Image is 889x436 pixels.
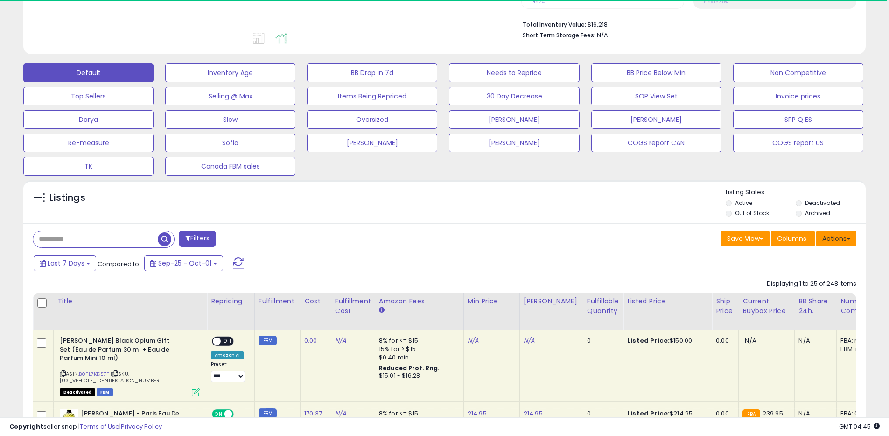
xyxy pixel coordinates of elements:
button: BB Drop in 7d [307,63,437,82]
span: OFF [221,338,236,345]
label: Out of Stock [735,209,769,217]
div: seller snap | | [9,422,162,431]
button: Default [23,63,154,82]
button: COGS report US [733,134,863,152]
b: Short Term Storage Fees: [523,31,595,39]
div: Displaying 1 to 25 of 248 items [767,280,856,288]
button: Filters [179,231,216,247]
div: Fulfillment Cost [335,296,371,316]
a: N/A [524,336,535,345]
div: Amazon Fees [379,296,460,306]
button: Save View [721,231,770,246]
div: Preset: [211,361,247,382]
div: 15% for > $15 [379,345,456,353]
div: [PERSON_NAME] [524,296,579,306]
span: 2025-10-9 04:45 GMT [839,422,880,431]
div: $150.00 [627,337,705,345]
b: Total Inventory Value: [523,21,586,28]
button: Top Sellers [23,87,154,105]
h5: Listings [49,191,85,204]
button: Inventory Age [165,63,295,82]
button: BB Price Below Min [591,63,721,82]
div: FBM: n/a [840,345,871,353]
button: Needs to Reprice [449,63,579,82]
button: Columns [771,231,815,246]
button: COGS report CAN [591,134,721,152]
strong: Copyright [9,422,43,431]
b: Listed Price: [627,336,670,345]
button: [PERSON_NAME] [591,110,721,129]
div: Repricing [211,296,251,306]
span: FBM [97,388,113,396]
div: $0.40 min [379,353,456,362]
button: TK [23,157,154,176]
button: Non Competitive [733,63,863,82]
button: Oversized [307,110,437,129]
div: FBA: n/a [840,337,871,345]
span: Last 7 Days [48,259,84,268]
a: B0FL7KDS7T [79,370,109,378]
div: 8% for <= $15 [379,337,456,345]
div: ASIN: [60,337,200,395]
button: [PERSON_NAME] [307,134,437,152]
button: Darya [23,110,154,129]
li: $16,218 [523,18,849,29]
div: Fulfillable Quantity [587,296,619,316]
b: Reduced Prof. Rng. [379,364,440,372]
b: [PERSON_NAME] Black Opium Gift Set (Eau de Parfum 30 ml + Eau de Parfum Mini 10 ml) [60,337,173,365]
a: Terms of Use [80,422,119,431]
span: N/A [745,336,756,345]
button: Canada FBM sales [165,157,295,176]
div: Listed Price [627,296,708,306]
small: FBM [259,336,277,345]
button: Last 7 Days [34,255,96,271]
span: All listings that are unavailable for purchase on Amazon for any reason other than out-of-stock [60,388,95,396]
span: Compared to: [98,260,140,268]
div: BB Share 24h. [798,296,833,316]
div: 0 [587,337,616,345]
label: Deactivated [805,199,840,207]
button: Re-measure [23,134,154,152]
span: Columns [777,234,806,243]
div: Title [57,296,203,306]
span: | SKU: [US_VEHICLE_IDENTIFICATION_NUMBER] [60,370,162,384]
button: Invoice prices [733,87,863,105]
div: Ship Price [716,296,735,316]
button: Items Being Repriced [307,87,437,105]
button: Sofia [165,134,295,152]
button: [PERSON_NAME] [449,134,579,152]
button: [PERSON_NAME] [449,110,579,129]
button: Sep-25 - Oct-01 [144,255,223,271]
div: Fulfillment [259,296,296,306]
span: N/A [597,31,608,40]
div: 0.00 [716,337,731,345]
a: 0.00 [304,336,317,345]
div: Cost [304,296,327,306]
div: Min Price [468,296,516,306]
button: Slow [165,110,295,129]
button: SPP Q ES [733,110,863,129]
div: $15.01 - $16.28 [379,372,456,380]
button: Selling @ Max [165,87,295,105]
small: Amazon Fees. [379,306,385,315]
button: SOP View Set [591,87,721,105]
label: Active [735,199,752,207]
button: Actions [816,231,856,246]
span: Sep-25 - Oct-01 [158,259,211,268]
a: N/A [335,336,346,345]
div: Current Buybox Price [742,296,791,316]
button: 30 Day Decrease [449,87,579,105]
p: Listing States: [726,188,866,197]
a: Privacy Policy [121,422,162,431]
label: Archived [805,209,830,217]
div: Num of Comp. [840,296,875,316]
div: Amazon AI [211,351,244,359]
div: N/A [798,337,829,345]
a: N/A [468,336,479,345]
